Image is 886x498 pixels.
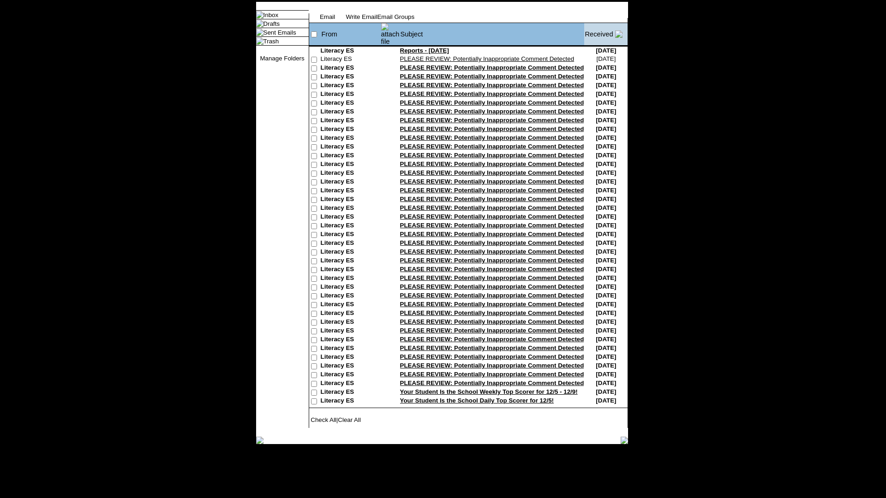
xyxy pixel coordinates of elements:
nobr: [DATE] [596,353,616,360]
a: PLEASE REVIEW: Potentially Inappropriate Comment Detected [400,379,584,386]
a: PLEASE REVIEW: Potentially Inappropriate Comment Detected [400,160,584,167]
a: From [322,30,337,38]
td: Literacy ES [321,143,381,152]
td: Literacy ES [321,283,381,292]
td: Literacy ES [321,134,381,143]
a: Check All [311,416,336,423]
a: PLEASE REVIEW: Potentially Inappropriate Comment Detected [400,169,584,176]
a: Inbox [263,12,279,18]
td: Literacy ES [321,379,381,388]
a: PLEASE REVIEW: Potentially Inappropriate Comment Detected [400,73,584,80]
td: Literacy ES [321,353,381,362]
td: Literacy ES [321,213,381,222]
a: PLEASE REVIEW: Potentially Inappropriate Comment Detected [400,82,584,89]
nobr: [DATE] [596,108,616,115]
nobr: [DATE] [596,125,616,132]
td: Literacy ES [321,178,381,187]
td: Literacy ES [321,344,381,353]
td: Literacy ES [321,160,381,169]
td: Literacy ES [321,292,381,301]
td: Literacy ES [321,82,381,90]
a: PLEASE REVIEW: Potentially Inappropriate Comment Detected [400,108,584,115]
a: Your Student Is the School Daily Top Scorer for 12/5! [400,397,554,404]
a: Email [320,13,335,20]
td: Literacy ES [321,196,381,204]
nobr: [DATE] [596,196,616,202]
a: PLEASE REVIEW: Potentially Inappropriate Comment Detected [400,327,584,334]
td: Literacy ES [321,90,381,99]
nobr: [DATE] [596,213,616,220]
a: PLEASE REVIEW: Potentially Inappropriate Comment Detected [400,353,584,360]
nobr: [DATE] [596,231,616,237]
a: PLEASE REVIEW: Potentially Inappropriate Comment Detected [400,292,584,299]
td: Literacy ES [321,397,381,406]
a: PLEASE REVIEW: Potentially Inappropriate Comment Detected [400,134,584,141]
td: Literacy ES [321,108,381,117]
img: table_footer_left.gif [256,437,263,444]
td: Literacy ES [321,152,381,160]
nobr: [DATE] [596,388,616,395]
td: Literacy ES [321,55,381,64]
nobr: [DATE] [596,143,616,150]
td: Literacy ES [321,125,381,134]
img: folder_icon_pick.gif [256,11,263,18]
td: Literacy ES [321,169,381,178]
td: Literacy ES [321,327,381,336]
nobr: [DATE] [596,47,616,54]
nobr: [DATE] [596,64,616,71]
a: PLEASE REVIEW: Potentially Inappropriate Comment Detected [400,239,584,246]
a: PLEASE REVIEW: Potentially Inappropriate Comment Detected [400,231,584,237]
td: Literacy ES [321,239,381,248]
a: PLEASE REVIEW: Potentially Inappropriate Comment Detected [400,248,584,255]
nobr: [DATE] [596,371,616,378]
a: PLEASE REVIEW: Potentially Inappropriate Comment Detected [400,222,584,229]
nobr: [DATE] [596,344,616,351]
a: PLEASE REVIEW: Potentially Inappropriate Comment Detected [400,257,584,264]
nobr: [DATE] [596,90,616,97]
nobr: [DATE] [596,99,616,106]
td: Literacy ES [321,362,381,371]
nobr: [DATE] [596,178,616,185]
a: Clear All [338,416,361,423]
img: folder_icon.gif [256,20,263,27]
img: attach file [381,23,400,45]
nobr: [DATE] [596,239,616,246]
td: Literacy ES [321,257,381,266]
a: PLEASE REVIEW: Potentially Inappropriate Comment Detected [400,283,584,290]
nobr: [DATE] [596,379,616,386]
a: PLEASE REVIEW: Potentially Inappropriate Comment Detected [400,64,584,71]
nobr: [DATE] [596,222,616,229]
nobr: [DATE] [596,301,616,308]
td: Literacy ES [321,117,381,125]
nobr: [DATE] [596,73,616,80]
nobr: [DATE] [596,309,616,316]
td: Literacy ES [321,336,381,344]
td: Literacy ES [321,309,381,318]
td: Literacy ES [321,388,381,397]
nobr: [DATE] [596,362,616,369]
nobr: [DATE] [596,257,616,264]
nobr: [DATE] [596,292,616,299]
a: PLEASE REVIEW: Potentially Inappropriate Comment Detected [400,362,584,369]
td: Literacy ES [321,318,381,327]
nobr: [DATE] [596,283,616,290]
nobr: [DATE] [596,55,616,62]
a: PLEASE REVIEW: Potentially Inappropriate Comment Detected [400,301,584,308]
a: PLEASE REVIEW: Potentially Inappropriate Comment Detected [400,99,584,106]
a: PLEASE REVIEW: Potentially Inappropriate Comment Detected [400,55,575,62]
td: Literacy ES [321,274,381,283]
a: Trash [263,38,279,45]
td: Literacy ES [321,248,381,257]
nobr: [DATE] [596,82,616,89]
td: Literacy ES [321,266,381,274]
a: PLEASE REVIEW: Potentially Inappropriate Comment Detected [400,213,584,220]
nobr: [DATE] [596,152,616,159]
nobr: [DATE] [596,134,616,141]
td: Literacy ES [321,371,381,379]
a: PLEASE REVIEW: Potentially Inappropriate Comment Detected [400,152,584,159]
td: Literacy ES [321,47,381,55]
td: Literacy ES [321,231,381,239]
a: Received [585,30,613,38]
a: Email Groups [377,13,414,20]
a: PLEASE REVIEW: Potentially Inappropriate Comment Detected [400,90,584,97]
